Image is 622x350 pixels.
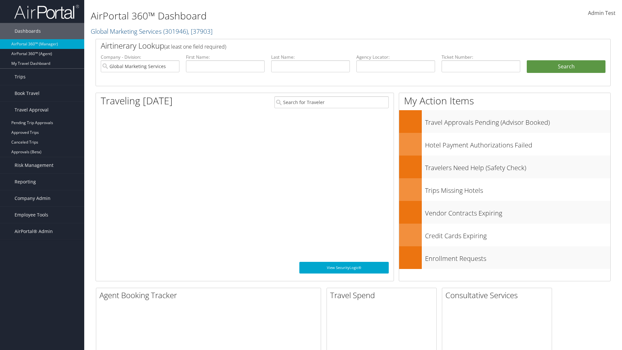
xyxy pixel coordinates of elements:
a: View SecurityLogic® [299,262,389,274]
label: Last Name: [271,54,350,60]
h1: Traveling [DATE] [101,94,173,108]
h3: Enrollment Requests [425,251,610,263]
img: airportal-logo.png [14,4,79,19]
h2: Consultative Services [445,290,552,301]
span: , [ 37903 ] [188,27,213,36]
label: First Name: [186,54,265,60]
a: Trips Missing Hotels [399,178,610,201]
span: Admin Test [588,9,616,17]
label: Company - Division: [101,54,179,60]
span: (at least one field required) [164,43,226,50]
span: Reporting [15,174,36,190]
a: Credit Cards Expiring [399,224,610,246]
span: AirPortal® Admin [15,223,53,239]
h2: Agent Booking Tracker [99,290,321,301]
label: Ticket Number: [442,54,520,60]
a: Hotel Payment Authorizations Failed [399,133,610,156]
span: Trips [15,69,26,85]
h3: Hotel Payment Authorizations Failed [425,137,610,150]
input: Search for Traveler [274,96,389,108]
span: Travel Approval [15,102,49,118]
h1: AirPortal 360™ Dashboard [91,9,441,23]
span: Employee Tools [15,207,48,223]
a: Travelers Need Help (Safety Check) [399,156,610,178]
a: Admin Test [588,3,616,23]
span: Dashboards [15,23,41,39]
span: Company Admin [15,190,51,206]
h2: Airtinerary Lookup [101,40,563,51]
h3: Travel Approvals Pending (Advisor Booked) [425,115,610,127]
label: Agency Locator: [356,54,435,60]
span: Book Travel [15,85,40,101]
a: Travel Approvals Pending (Advisor Booked) [399,110,610,133]
a: Vendor Contracts Expiring [399,201,610,224]
a: Enrollment Requests [399,246,610,269]
button: Search [527,60,605,73]
a: Global Marketing Services [91,27,213,36]
h2: Travel Spend [330,290,436,301]
span: ( 301946 ) [163,27,188,36]
h3: Credit Cards Expiring [425,228,610,240]
h3: Trips Missing Hotels [425,183,610,195]
span: Risk Management [15,157,53,173]
h3: Travelers Need Help (Safety Check) [425,160,610,172]
h3: Vendor Contracts Expiring [425,205,610,218]
h1: My Action Items [399,94,610,108]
